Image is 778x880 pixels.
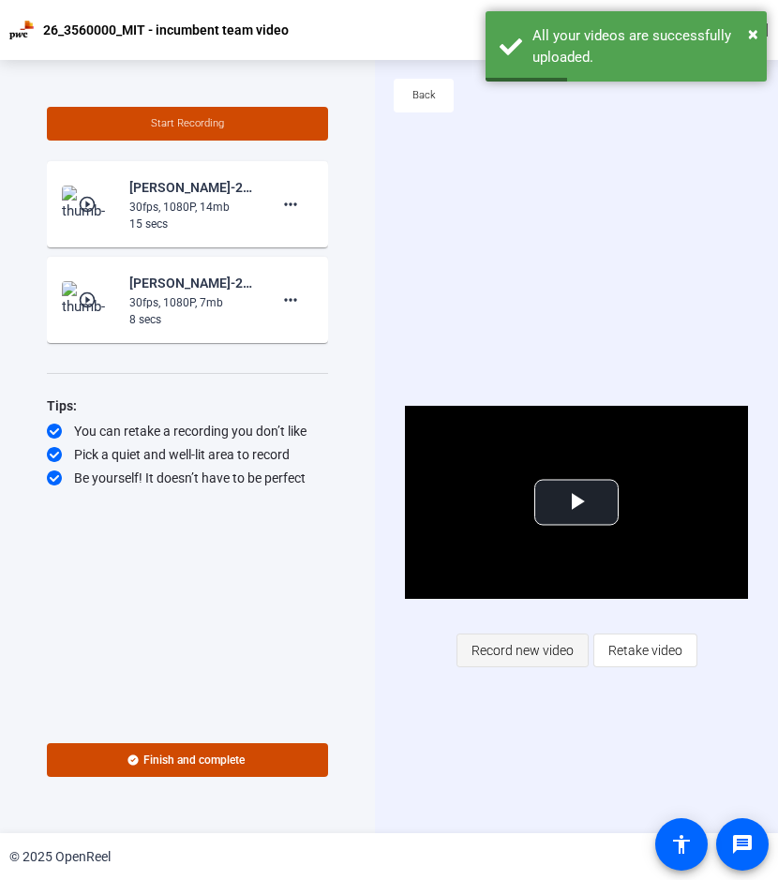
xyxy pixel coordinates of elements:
[43,19,289,41] p: 26_3560000_MIT - incumbent team video
[62,186,117,223] img: thumb-nail
[129,216,255,232] div: 15 secs
[129,311,255,328] div: 8 secs
[532,25,753,67] div: All your videos are successfully uploaded.
[129,199,255,216] div: 30fps, 1080P, 14mb
[78,291,100,309] mat-icon: play_circle_outline
[47,107,328,141] button: Start Recording
[47,445,328,464] div: Pick a quiet and well-lit area to record
[78,195,100,214] mat-icon: play_circle_outline
[279,193,302,216] mat-icon: more_horiz
[279,289,302,311] mat-icon: more_horiz
[405,406,748,599] div: Video Player
[62,281,117,319] img: thumb-nail
[47,469,328,487] div: Be yourself! It doesn’t have to be perfect
[47,395,328,417] div: Tips:
[471,633,574,668] span: Record new video
[412,82,436,110] span: Back
[129,176,255,199] div: [PERSON_NAME]-26-3560000-MIT - incumbent team video-26-3560000-MIT - incumbent team video-1759411...
[748,22,758,45] span: ×
[534,479,619,525] button: Play Video
[151,117,224,129] span: Start Recording
[731,833,754,856] mat-icon: message
[593,634,697,667] button: Retake video
[143,753,245,768] span: Finish and complete
[748,20,758,48] button: Close
[9,21,34,39] img: OpenReel logo
[9,847,111,867] div: © 2025 OpenReel
[47,743,328,777] button: Finish and complete
[47,422,328,440] div: You can retake a recording you don’t like
[608,633,682,668] span: Retake video
[394,79,454,112] button: Back
[129,294,255,311] div: 30fps, 1080P, 7mb
[670,833,693,856] mat-icon: accessibility
[456,634,589,667] button: Record new video
[129,272,255,294] div: [PERSON_NAME]-26-3560000-MIT - incumbent team video-26-3560000-MIT - incumbent team video-1759411...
